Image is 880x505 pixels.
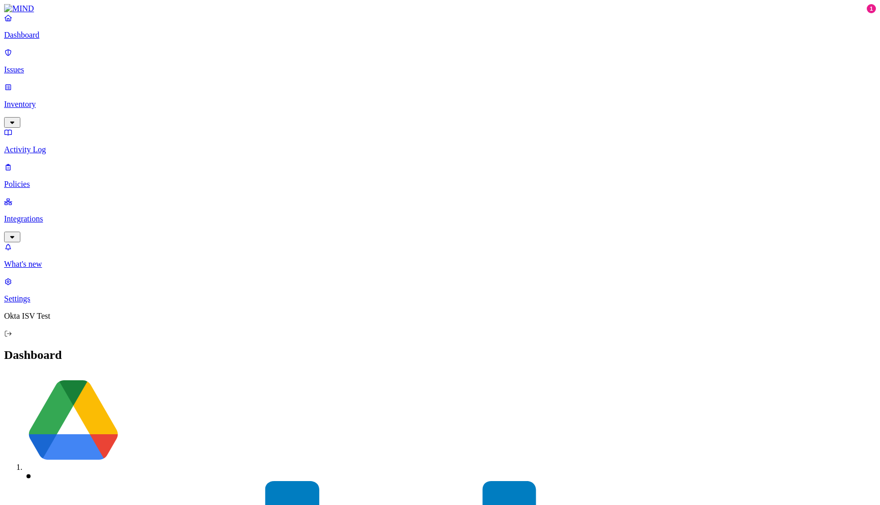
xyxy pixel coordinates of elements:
p: Activity Log [4,145,876,154]
h2: Dashboard [4,348,876,362]
p: Settings [4,294,876,303]
p: Dashboard [4,31,876,40]
a: Issues [4,48,876,74]
img: svg%3e [24,372,122,470]
p: Issues [4,65,876,74]
p: Okta ISV Test [4,312,876,321]
a: Activity Log [4,128,876,154]
a: Integrations [4,197,876,241]
img: MIND [4,4,34,13]
a: Settings [4,277,876,303]
p: What's new [4,260,876,269]
div: 1 [867,4,876,13]
a: Inventory [4,82,876,126]
a: Policies [4,162,876,189]
a: What's new [4,242,876,269]
p: Policies [4,180,876,189]
a: Dashboard [4,13,876,40]
a: MIND [4,4,876,13]
p: Inventory [4,100,876,109]
p: Integrations [4,214,876,223]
